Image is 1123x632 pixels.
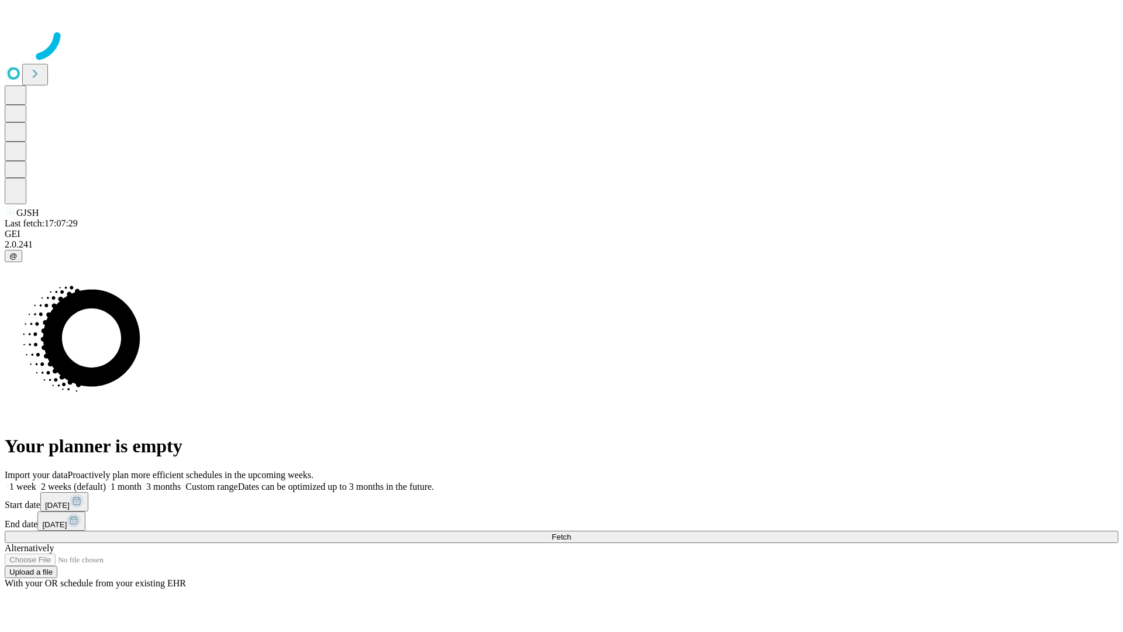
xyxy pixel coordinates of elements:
[5,492,1118,511] div: Start date
[5,566,57,578] button: Upload a file
[68,470,314,480] span: Proactively plan more efficient schedules in the upcoming weeks.
[185,482,237,492] span: Custom range
[552,533,571,541] span: Fetch
[16,208,39,218] span: GJSH
[40,492,88,511] button: [DATE]
[37,511,85,531] button: [DATE]
[111,482,142,492] span: 1 month
[9,252,18,260] span: @
[5,218,78,228] span: Last fetch: 17:07:29
[146,482,181,492] span: 3 months
[41,482,106,492] span: 2 weeks (default)
[5,250,22,262] button: @
[5,531,1118,543] button: Fetch
[5,435,1118,457] h1: Your planner is empty
[5,578,186,588] span: With your OR schedule from your existing EHR
[9,482,36,492] span: 1 week
[45,501,70,510] span: [DATE]
[5,239,1118,250] div: 2.0.241
[5,543,54,553] span: Alternatively
[5,229,1118,239] div: GEI
[238,482,434,492] span: Dates can be optimized up to 3 months in the future.
[42,520,67,529] span: [DATE]
[5,511,1118,531] div: End date
[5,470,68,480] span: Import your data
